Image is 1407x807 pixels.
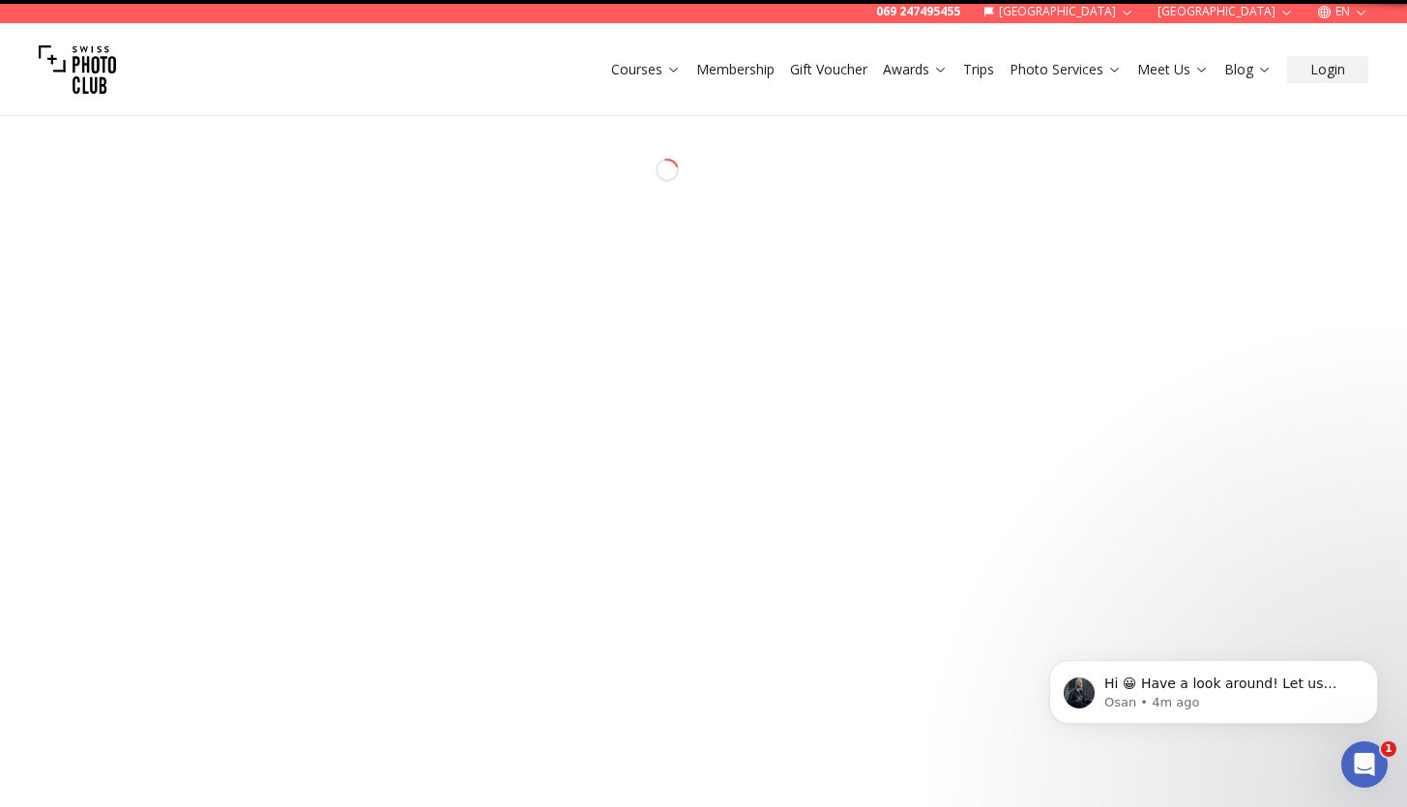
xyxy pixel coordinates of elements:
[1129,56,1216,83] button: Meet Us
[1137,60,1209,79] a: Meet Us
[875,56,955,83] button: Awards
[1020,620,1407,755] iframe: Intercom notifications message
[1002,56,1129,83] button: Photo Services
[782,56,875,83] button: Gift Voucher
[1381,741,1396,757] span: 1
[1224,60,1272,79] a: Blog
[790,60,867,79] a: Gift Voucher
[1216,56,1279,83] button: Blog
[611,60,681,79] a: Courses
[1010,60,1122,79] a: Photo Services
[876,4,960,19] a: 069 247495455
[1287,56,1368,83] button: Login
[696,60,775,79] a: Membership
[1341,741,1388,788] iframe: Intercom live chat
[689,56,782,83] button: Membership
[883,60,948,79] a: Awards
[963,60,994,79] a: Trips
[39,31,116,108] img: Swiss photo club
[603,56,689,83] button: Courses
[955,56,1002,83] button: Trips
